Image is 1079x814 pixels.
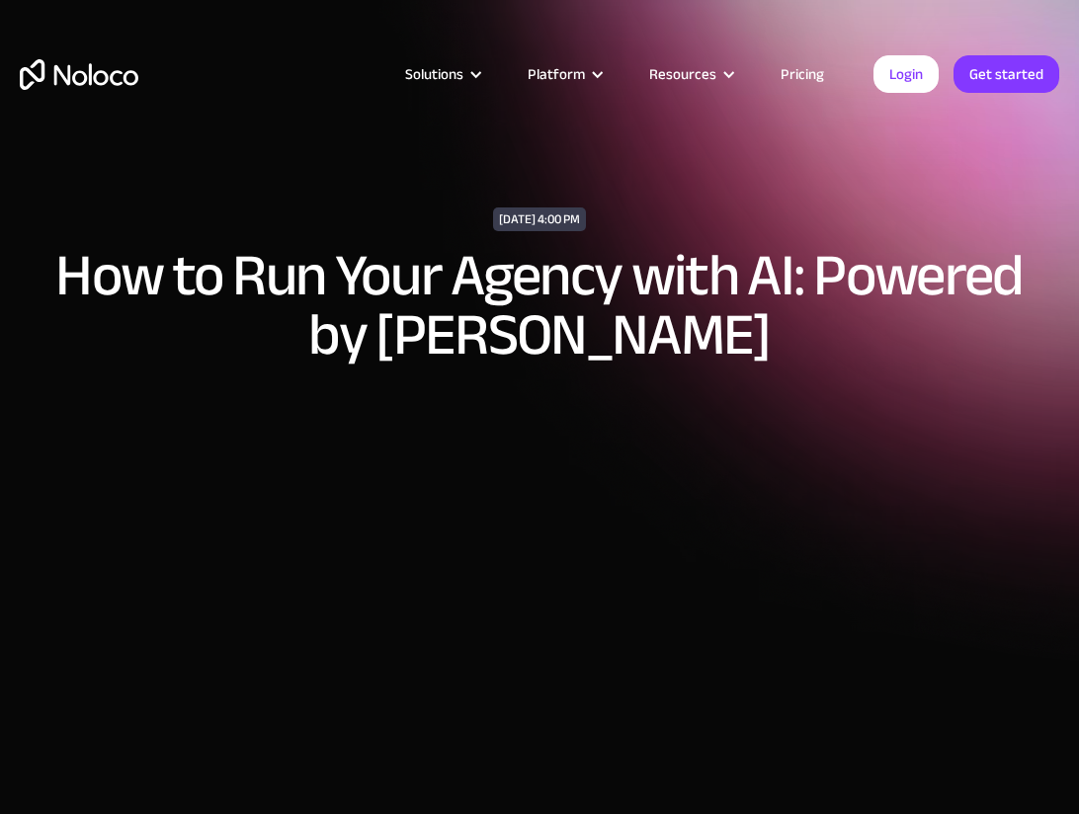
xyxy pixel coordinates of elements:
a: Get started [954,55,1059,93]
div: Solutions [405,61,463,87]
div: Resources [649,61,716,87]
a: home [20,59,138,90]
div: Platform [528,61,585,87]
div: Platform [503,61,624,87]
a: Login [873,55,939,93]
h1: How to Run Your Agency with AI: Powered by [PERSON_NAME] [31,246,1048,365]
div: [DATE] 4:00 PM [493,207,586,231]
div: Resources [624,61,756,87]
a: Pricing [756,61,849,87]
div: Solutions [380,61,503,87]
